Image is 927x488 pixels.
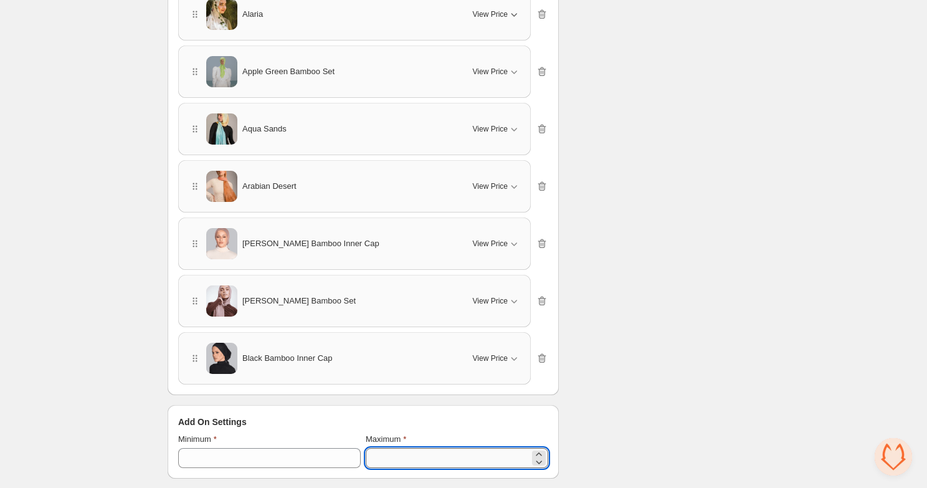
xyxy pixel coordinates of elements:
[206,277,237,324] img: Ashy Rose Bamboo Set
[242,180,297,193] span: Arabian Desert
[206,335,237,381] img: Black Bamboo Inner Cap
[242,352,333,365] span: Black Bamboo Inner Cap
[178,433,217,446] label: Minimum
[473,124,508,134] span: View Price
[473,67,508,77] span: View Price
[465,119,528,139] button: View Price
[473,9,508,19] span: View Price
[242,65,335,78] span: Apple Green Bamboo Set
[206,220,237,267] img: Ashy Rose Bamboo Inner Cap
[473,239,508,249] span: View Price
[465,176,528,196] button: View Price
[465,348,528,368] button: View Price
[206,163,237,209] img: Arabian Desert
[465,62,528,82] button: View Price
[242,123,287,135] span: Aqua Sands
[473,181,508,191] span: View Price
[178,416,247,428] span: Add On Settings
[242,295,356,307] span: [PERSON_NAME] Bamboo Set
[473,353,508,363] span: View Price
[242,8,263,21] span: Alaria
[366,433,406,446] label: Maximum
[242,237,379,250] span: [PERSON_NAME] Bamboo Inner Cap
[465,234,528,254] button: View Price
[465,4,528,24] button: View Price
[875,438,912,476] a: Open chat
[206,48,237,95] img: Apple Green Bamboo Set
[465,291,528,311] button: View Price
[473,296,508,306] span: View Price
[206,105,237,152] img: Aqua Sands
